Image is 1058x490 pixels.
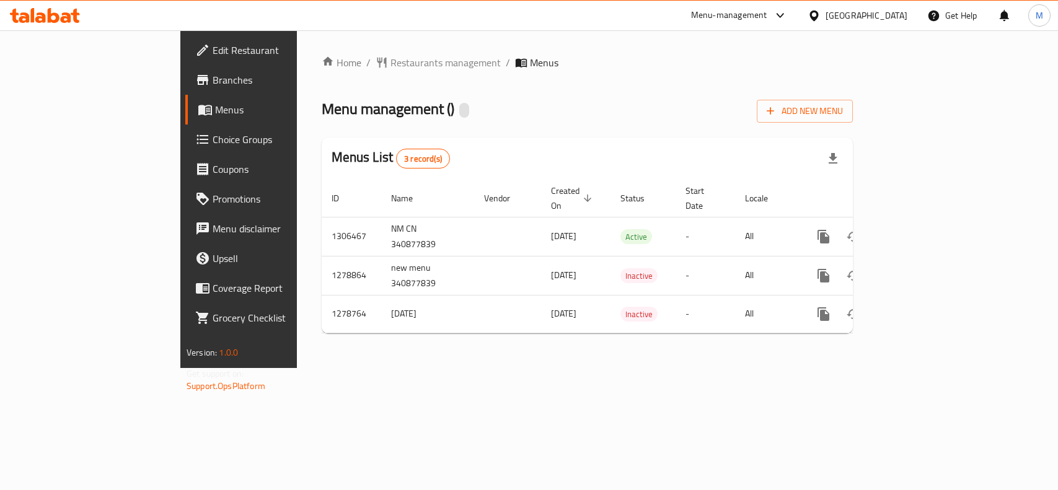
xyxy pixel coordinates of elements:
a: Menu disclaimer [185,214,357,243]
span: [DATE] [551,305,576,322]
td: All [735,295,799,333]
div: Active [620,229,652,244]
span: [DATE] [551,267,576,283]
th: Actions [799,180,938,217]
button: Change Status [839,299,868,329]
a: Upsell [185,243,357,273]
div: Inactive [620,307,658,322]
span: Menu management ( ) [322,95,454,123]
span: Inactive [620,269,658,283]
td: - [676,217,735,256]
a: Coupons [185,154,357,184]
li: / [506,55,510,70]
button: Change Status [839,261,868,291]
span: Add New Menu [767,103,843,119]
a: Promotions [185,184,357,214]
span: Active [620,230,652,244]
button: more [809,261,839,291]
li: / [366,55,371,70]
span: Restaurants management [390,55,501,70]
span: Start Date [685,183,720,213]
div: Menu-management [691,8,767,23]
span: Inactive [620,307,658,322]
span: Upsell [213,251,347,266]
td: - [676,256,735,295]
span: Version: [187,344,217,361]
span: Promotions [213,191,347,206]
span: Edit Restaurant [213,43,347,58]
span: Status [620,191,661,206]
a: Support.OpsPlatform [187,378,265,394]
div: Inactive [620,268,658,283]
div: [GEOGRAPHIC_DATA] [826,9,907,22]
nav: breadcrumb [322,55,853,70]
a: Grocery Checklist [185,303,357,333]
td: All [735,217,799,256]
td: [DATE] [381,295,474,333]
span: Menus [215,102,347,117]
table: enhanced table [322,180,938,333]
span: 1.0.0 [219,344,238,361]
span: 3 record(s) [397,153,449,165]
span: Locale [745,191,784,206]
span: Vendor [484,191,526,206]
span: M [1036,9,1043,22]
td: All [735,256,799,295]
span: Get support on: [187,365,244,382]
a: Edit Restaurant [185,35,357,65]
a: Branches [185,65,357,95]
button: more [809,299,839,329]
a: Choice Groups [185,125,357,154]
td: new menu 340877839 [381,256,474,295]
h2: Menus List [332,148,450,168]
a: Restaurants management [376,55,501,70]
a: Coverage Report [185,273,357,303]
span: Branches [213,72,347,87]
span: Created On [551,183,596,213]
div: Export file [818,144,848,173]
span: Menu disclaimer [213,221,347,236]
span: Coupons [213,162,347,177]
button: Add New Menu [757,100,853,123]
td: NM CN 340877839 [381,217,474,256]
span: Coverage Report [213,281,347,295]
span: Choice Groups [213,132,347,147]
span: Name [391,191,429,206]
span: Grocery Checklist [213,310,347,325]
a: Menus [185,95,357,125]
span: [DATE] [551,228,576,244]
span: ID [332,191,355,206]
span: Menus [530,55,558,70]
div: Total records count [396,149,450,168]
td: - [676,295,735,333]
button: more [809,222,839,252]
